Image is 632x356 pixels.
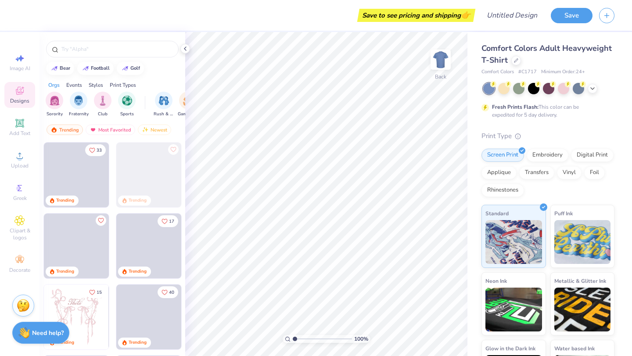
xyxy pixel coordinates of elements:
[44,285,109,349] img: 83dda5b0-2158-48ca-832c-f6b4ef4c4536
[90,127,97,133] img: most_fav.gif
[10,65,30,72] span: Image AI
[485,344,535,353] span: Glow in the Dark Ink
[47,125,83,135] div: Trending
[60,66,70,71] div: bear
[89,81,103,89] div: Styles
[518,68,537,76] span: # C1717
[61,45,173,53] input: Try "Alpha"
[46,62,74,75] button: bear
[481,131,614,141] div: Print Type
[461,10,470,20] span: 👉
[480,7,544,24] input: Untitled Design
[481,149,524,162] div: Screen Print
[122,96,132,106] img: Sports Image
[492,103,539,110] strong: Fresh Prints Flash:
[48,81,60,89] div: Orgs
[97,148,102,153] span: 33
[13,195,27,202] span: Greek
[435,73,446,81] div: Back
[122,66,129,71] img: trend_line.gif
[129,339,147,346] div: Trending
[159,96,169,106] img: Rush & Bid Image
[91,66,110,71] div: football
[492,103,600,119] div: This color can be expedited for 5 day delivery.
[432,51,449,68] img: Back
[46,92,63,117] div: filter for Sorority
[74,96,83,106] img: Fraternity Image
[554,276,606,285] span: Metallic & Glitter Ink
[168,144,179,155] button: Like
[557,166,582,179] div: Vinyl
[169,219,174,224] span: 17
[9,130,30,137] span: Add Text
[485,209,509,218] span: Standard
[82,66,89,71] img: trend_line.gif
[120,111,134,117] span: Sports
[77,62,114,75] button: football
[117,62,144,75] button: golf
[485,276,507,285] span: Neon Ink
[481,166,517,179] div: Applique
[138,125,171,135] div: Newest
[94,92,111,117] button: filter button
[118,92,136,117] div: filter for Sports
[481,43,612,65] span: Comfort Colors Adult Heavyweight T-Shirt
[359,9,473,22] div: Save to see pricing and shipping
[110,81,136,89] div: Print Types
[178,92,198,117] div: filter for Game Day
[69,92,89,117] button: filter button
[485,288,542,331] img: Neon Ink
[98,96,108,106] img: Club Image
[519,166,554,179] div: Transfers
[50,96,60,106] img: Sorority Image
[86,125,135,135] div: Most Favorited
[47,111,63,117] span: Sorority
[32,329,64,337] strong: Need help?
[571,149,614,162] div: Digital Print
[481,68,514,76] span: Comfort Colors
[142,127,149,133] img: Newest.gif
[51,66,58,71] img: trend_line.gif
[69,111,89,117] span: Fraternity
[554,344,595,353] span: Water based Ink
[130,66,140,71] div: golf
[158,215,178,227] button: Like
[69,92,89,117] div: filter for Fraternity
[554,209,573,218] span: Puff Ink
[154,92,174,117] div: filter for Rush & Bid
[183,96,193,106] img: Game Day Image
[46,92,63,117] button: filter button
[50,127,57,133] img: trending.gif
[178,92,198,117] button: filter button
[94,92,111,117] div: filter for Club
[66,81,82,89] div: Events
[129,197,147,204] div: Trending
[97,290,102,295] span: 15
[85,286,106,298] button: Like
[354,335,368,343] span: 100 %
[118,92,136,117] button: filter button
[56,268,74,275] div: Trending
[485,220,542,264] img: Standard
[85,144,106,156] button: Like
[129,268,147,275] div: Trending
[551,8,592,23] button: Save
[554,288,611,331] img: Metallic & Glitter Ink
[527,149,568,162] div: Embroidery
[169,290,174,295] span: 40
[11,162,29,169] span: Upload
[178,111,198,117] span: Game Day
[56,197,74,204] div: Trending
[10,97,29,104] span: Designs
[584,166,605,179] div: Foil
[9,267,30,274] span: Decorate
[554,220,611,264] img: Puff Ink
[158,286,178,298] button: Like
[481,184,524,197] div: Rhinestones
[154,92,174,117] button: filter button
[96,215,106,226] button: Like
[154,111,174,117] span: Rush & Bid
[4,227,35,241] span: Clipart & logos
[541,68,585,76] span: Minimum Order: 24 +
[98,111,108,117] span: Club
